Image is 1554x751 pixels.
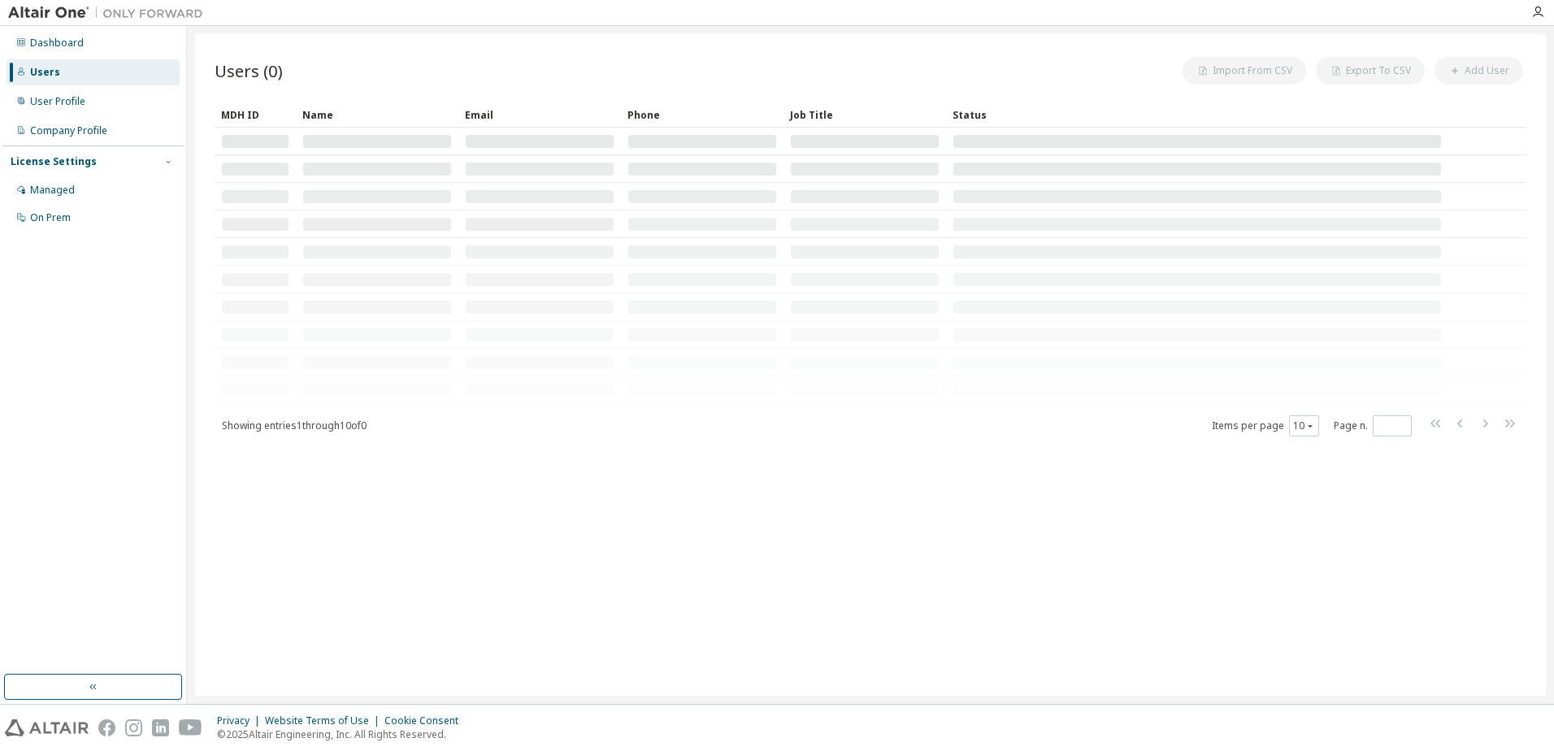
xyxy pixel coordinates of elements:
img: facebook.svg [98,719,115,736]
span: Users (0) [215,59,283,82]
button: Import From CSV [1183,57,1306,85]
div: Name [302,102,452,128]
p: © 2025 Altair Engineering, Inc. All Rights Reserved. [217,727,468,741]
img: altair_logo.svg [5,719,89,736]
div: MDH ID [221,102,289,128]
div: License Settings [11,155,97,168]
div: Website Terms of Use [265,714,384,727]
div: Cookie Consent [384,714,468,727]
div: Job Title [790,102,940,128]
div: Phone [627,102,777,128]
div: On Prem [30,211,71,224]
button: Export To CSV [1316,57,1425,85]
img: instagram.svg [125,719,142,736]
div: Managed [30,184,75,197]
div: Email [465,102,614,128]
img: Altair One [8,5,211,21]
div: Company Profile [30,124,107,137]
div: Privacy [217,714,265,727]
div: Status [953,102,1442,128]
button: 10 [1293,419,1315,432]
img: youtube.svg [179,719,202,736]
button: Add User [1435,57,1523,85]
img: linkedin.svg [152,719,169,736]
span: Showing entries 1 through 10 of 0 [222,419,367,432]
div: User Profile [30,95,85,108]
div: Users [30,66,60,79]
div: Dashboard [30,37,84,50]
span: Items per page [1212,415,1319,436]
span: Page n. [1334,415,1412,436]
